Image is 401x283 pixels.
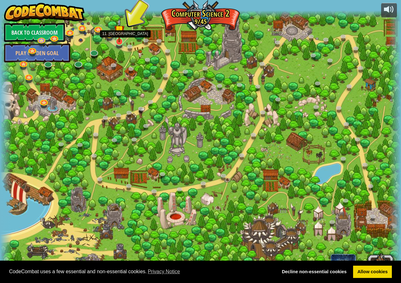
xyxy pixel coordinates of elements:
[9,267,273,276] span: CodeCombat uses a few essential and non-essential cookies.
[381,3,397,18] button: Adjust volume
[114,18,125,42] img: level-banner-started.png
[277,266,351,278] a: deny cookies
[147,267,181,276] a: learn more about cookies
[4,3,85,22] img: CodeCombat - Learn how to code by playing a game
[4,43,70,62] a: Play Golden Goal
[4,23,65,42] a: Back to Classroom
[353,266,392,278] a: allow cookies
